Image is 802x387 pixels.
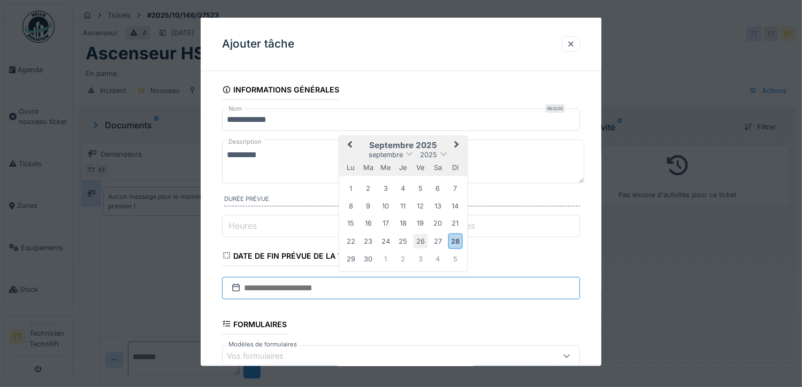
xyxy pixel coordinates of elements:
[361,251,376,266] div: Choose mardi 30 septembre 2025
[396,198,410,213] div: Choose jeudi 11 septembre 2025
[413,234,427,248] div: Choose vendredi 26 septembre 2025
[361,234,376,248] div: Choose mardi 23 septembre 2025
[340,137,357,154] button: Previous Month
[224,194,581,206] label: Durée prévue
[431,181,445,196] div: Choose samedi 6 septembre 2025
[222,37,294,51] h3: Ajouter tâche
[369,150,403,158] span: septembre
[339,140,467,150] h2: septembre 2025
[396,234,410,248] div: Choose jeudi 25 septembre 2025
[448,181,462,196] div: Choose dimanche 7 septembre 2025
[226,135,264,149] label: Description
[361,181,376,196] div: Choose mardi 2 septembre 2025
[378,234,393,248] div: Choose mercredi 24 septembre 2025
[545,104,565,113] div: Requis
[343,215,358,230] div: Choose lundi 15 septembre 2025
[222,82,340,100] div: Informations générales
[449,137,466,154] button: Next Month
[413,181,427,196] div: Choose vendredi 5 septembre 2025
[413,215,427,230] div: Choose vendredi 19 septembre 2025
[448,233,462,249] div: Choose dimanche 28 septembre 2025
[343,160,358,175] div: lundi
[431,160,445,175] div: samedi
[396,215,410,230] div: Choose jeudi 18 septembre 2025
[396,160,410,175] div: jeudi
[431,251,445,266] div: Choose samedi 4 octobre 2025
[343,234,358,248] div: Choose lundi 22 septembre 2025
[396,251,410,266] div: Choose jeudi 2 octobre 2025
[226,104,244,113] label: Nom
[227,350,299,362] div: Vos formulaires
[431,215,445,230] div: Choose samedi 20 septembre 2025
[378,251,393,266] div: Choose mercredi 1 octobre 2025
[343,251,358,266] div: Choose lundi 29 septembre 2025
[413,251,427,266] div: Choose vendredi 3 octobre 2025
[448,160,462,175] div: dimanche
[431,198,445,213] div: Choose samedi 13 septembre 2025
[378,198,393,213] div: Choose mercredi 10 septembre 2025
[448,198,462,213] div: Choose dimanche 14 septembre 2025
[448,251,462,266] div: Choose dimanche 5 octobre 2025
[226,219,259,231] label: Heures
[361,215,376,230] div: Choose mardi 16 septembre 2025
[361,160,376,175] div: mardi
[226,339,299,349] label: Modèles de formulaires
[361,198,376,213] div: Choose mardi 9 septembre 2025
[222,247,363,266] div: Date de fin prévue de la tâche
[222,316,287,334] div: Formulaires
[420,150,437,158] span: 2025
[343,198,358,213] div: Choose lundi 8 septembre 2025
[413,160,427,175] div: vendredi
[413,198,427,213] div: Choose vendredi 12 septembre 2025
[343,181,358,196] div: Choose lundi 1 septembre 2025
[378,215,393,230] div: Choose mercredi 17 septembre 2025
[396,181,410,196] div: Choose jeudi 4 septembre 2025
[378,181,393,196] div: Choose mercredi 3 septembre 2025
[431,234,445,248] div: Choose samedi 27 septembre 2025
[342,180,464,267] div: Month septembre, 2025
[378,160,393,175] div: mercredi
[448,215,462,230] div: Choose dimanche 21 septembre 2025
